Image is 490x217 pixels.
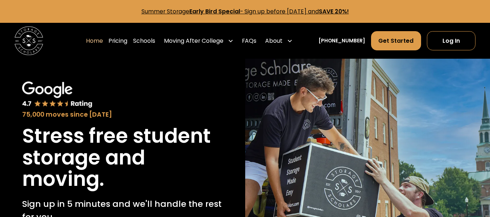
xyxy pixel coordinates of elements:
[189,7,240,16] strong: Early Bird Special
[22,110,223,120] div: 75,000 moves since [DATE]
[108,31,127,51] a: Pricing
[22,125,223,190] h1: Stress free student storage and moving.
[265,37,283,45] div: About
[133,31,155,51] a: Schools
[371,31,421,50] a: Get Started
[319,7,349,16] strong: SAVE 20%!
[242,31,256,51] a: FAQs
[164,37,223,45] div: Moving After College
[427,31,475,50] a: Log In
[15,26,43,55] img: Storage Scholars main logo
[318,37,365,45] a: [PHONE_NUMBER]
[22,82,92,108] img: Google 4.7 star rating
[141,7,349,16] a: Summer StorageEarly Bird Special- Sign up before [DATE] andSAVE 20%!
[86,31,103,51] a: Home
